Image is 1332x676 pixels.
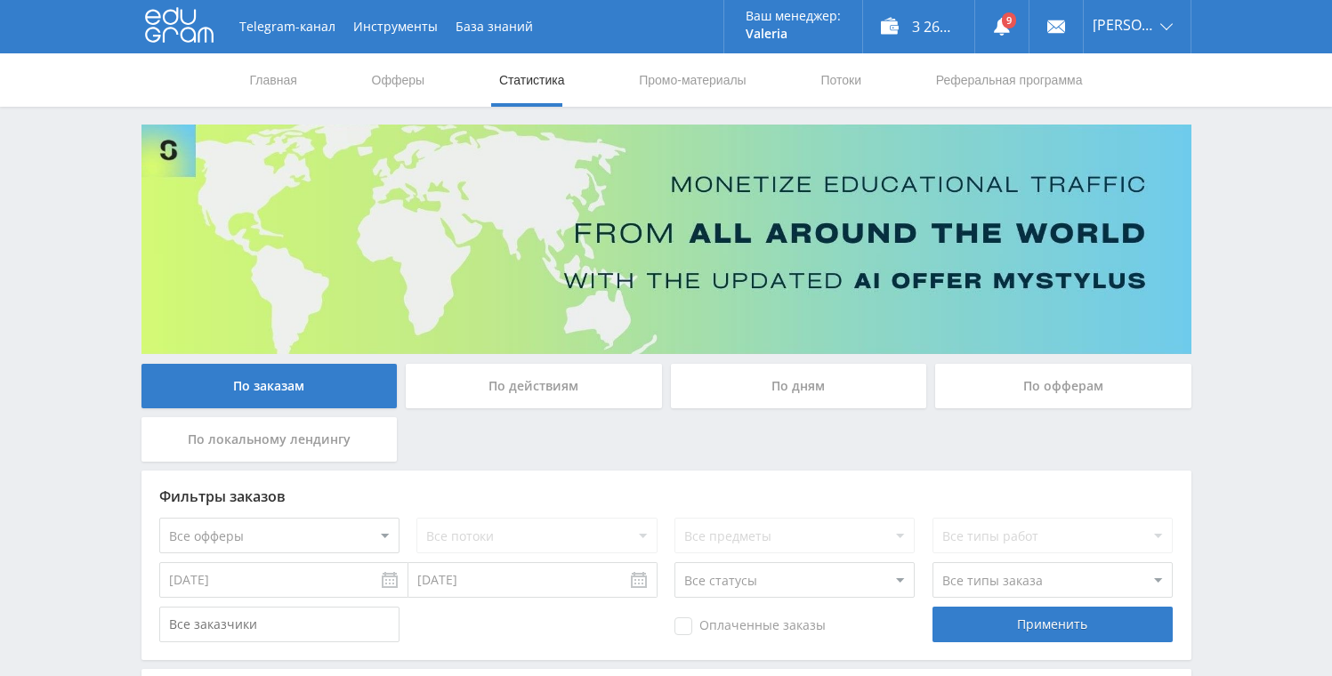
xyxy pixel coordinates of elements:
[746,9,841,23] p: Ваш менеджер:
[497,53,567,107] a: Статистика
[141,417,398,462] div: По локальному лендингу
[141,125,1191,354] img: Banner
[819,53,863,107] a: Потоки
[935,364,1191,408] div: По офферам
[406,364,662,408] div: По действиям
[671,364,927,408] div: По дням
[141,364,398,408] div: По заказам
[637,53,747,107] a: Промо-материалы
[159,607,400,642] input: Все заказчики
[932,607,1173,642] div: Применить
[674,617,826,635] span: Оплаченные заказы
[248,53,299,107] a: Главная
[159,488,1174,504] div: Фильтры заказов
[1093,18,1155,32] span: [PERSON_NAME]
[370,53,427,107] a: Офферы
[934,53,1085,107] a: Реферальная программа
[746,27,841,41] p: Valeria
